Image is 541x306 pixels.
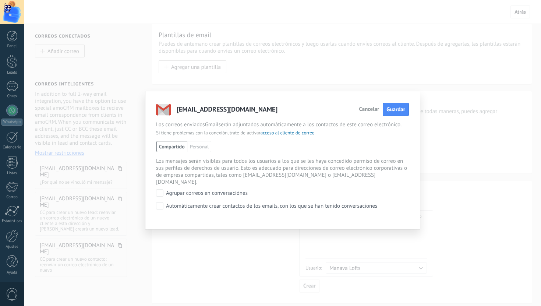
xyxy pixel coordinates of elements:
div: Calendario [1,145,23,150]
div: Automáticamente crear contactos de los emails, con los que se han tenido conversaciones [166,203,377,210]
div: Listas [1,171,23,176]
button: Cancelar [359,107,379,112]
span: Compartido [156,141,187,152]
div: Ajustes [1,245,23,249]
span: [EMAIL_ADDRESS][DOMAIN_NAME] [177,102,277,118]
div: Los correos enviados serán adjuntados automáticamente a los contactos de este correo electrónico. [156,121,409,128]
div: WhatsApp [1,119,22,126]
span: Guardar [386,106,405,113]
div: Panel [1,44,23,49]
div: Chats [1,94,23,99]
p: Si tiene problemas con la conexión, trate de activar [156,130,409,136]
span: acceso al cliente de correo [261,130,315,136]
div: Leads [1,70,23,75]
button: Guardar [383,103,409,116]
div: Correo [1,195,23,200]
span: Gmail [205,121,219,128]
span: Personal [187,141,212,152]
div: Ayuda [1,270,23,275]
div: Estadísticas [1,219,23,224]
div: Los mensajes serán visibles para todos los usuarios a los que se les haya concedido permiso de co... [156,158,409,186]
